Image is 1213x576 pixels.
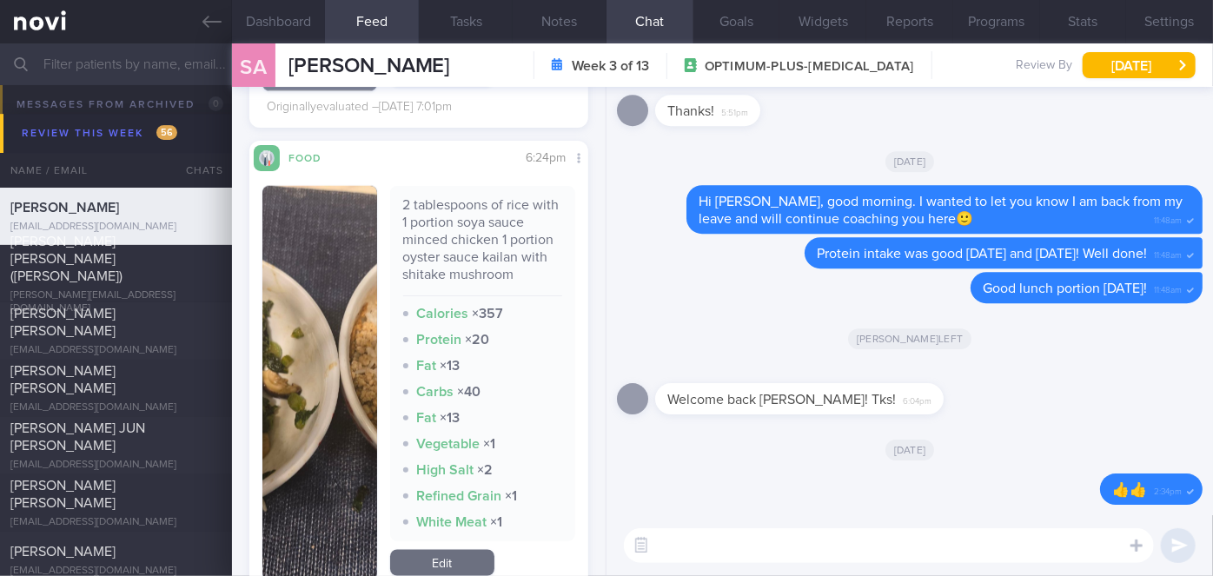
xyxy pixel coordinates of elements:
[12,93,228,116] div: Messages from Archived
[506,489,518,503] strong: × 1
[10,364,116,395] span: [PERSON_NAME] [PERSON_NAME]
[667,104,714,118] span: Thanks!
[288,56,450,76] span: [PERSON_NAME]
[721,103,748,119] span: 5:51pm
[10,289,222,315] div: [PERSON_NAME][EMAIL_ADDRESS][DOMAIN_NAME]
[1083,52,1196,78] button: [DATE]
[17,122,182,145] div: Review this week
[817,247,1147,261] span: Protein intake was good [DATE] and [DATE]! Well done!
[417,437,481,451] strong: Vegetable
[390,550,494,576] a: Edit
[885,440,935,460] span: [DATE]
[10,235,123,283] span: [PERSON_NAME] [PERSON_NAME] ([PERSON_NAME])
[885,151,935,172] span: [DATE]
[699,195,1183,226] span: Hi [PERSON_NAME], good morning. I wanted to let you know I am back from my leave and will continu...
[903,391,931,407] span: 6:04pm
[848,328,971,349] span: [PERSON_NAME] left
[1154,280,1182,296] span: 11:48am
[1154,210,1182,227] span: 11:48am
[526,152,566,164] span: 6:24pm
[10,221,222,234] div: [EMAIL_ADDRESS][DOMAIN_NAME]
[10,421,145,453] span: [PERSON_NAME] JUN [PERSON_NAME]
[1112,483,1147,497] span: 👍👍
[417,333,462,347] strong: Protein
[267,100,453,116] div: Originally evaluated – [DATE] 7:01pm
[1154,481,1182,498] span: 2:34pm
[417,359,437,373] strong: Fat
[572,57,649,75] strong: Week 3 of 13
[473,307,504,321] strong: × 357
[403,196,562,296] div: 2 tablespoons of rice with 1 portion soya sauce minced chicken 1 portion oyster sauce kailan with...
[441,359,461,373] strong: × 13
[417,515,487,529] strong: White Meat
[484,437,496,451] strong: × 1
[1154,245,1182,262] span: 11:48am
[221,33,286,100] div: SA
[156,125,177,140] span: 56
[10,516,222,529] div: [EMAIL_ADDRESS][DOMAIN_NAME]
[491,515,503,529] strong: × 1
[417,489,502,503] strong: Refined Grain
[458,385,481,399] strong: × 40
[417,411,437,425] strong: Fat
[10,545,116,559] span: [PERSON_NAME]
[10,401,222,414] div: [EMAIL_ADDRESS][DOMAIN_NAME]
[10,344,222,357] div: [EMAIL_ADDRESS][DOMAIN_NAME]
[705,58,913,76] span: OPTIMUM-PLUS-[MEDICAL_DATA]
[466,333,490,347] strong: × 20
[478,463,494,477] strong: × 2
[10,479,116,510] span: [PERSON_NAME] [PERSON_NAME]
[1016,58,1072,74] span: Review By
[417,463,474,477] strong: High Salt
[10,201,119,215] span: [PERSON_NAME]
[417,385,454,399] strong: Carbs
[667,393,896,407] span: Welcome back [PERSON_NAME]! Tks!
[209,96,223,111] span: 0
[983,281,1147,295] span: Good lunch portion [DATE]!
[162,153,232,188] div: Chats
[417,307,469,321] strong: Calories
[441,411,461,425] strong: × 13
[10,307,116,338] span: [PERSON_NAME] [PERSON_NAME]
[280,149,349,164] div: Food
[10,459,222,472] div: [EMAIL_ADDRESS][DOMAIN_NAME]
